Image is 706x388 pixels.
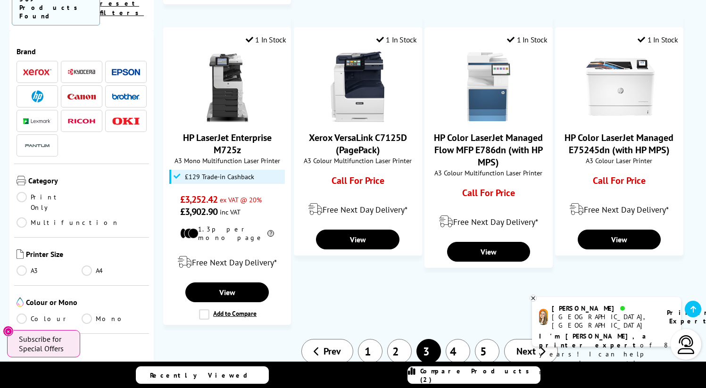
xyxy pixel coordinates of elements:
[19,334,71,353] span: Subscribe for Special Offers
[560,196,678,223] div: modal_delivery
[17,217,119,228] a: Multifunction
[17,192,82,213] a: Print Only
[309,132,407,156] a: Xerox VersaLink C7125D (PagePack)
[183,132,272,156] a: HP LaserJet Enterprise M725z
[180,206,217,218] span: £3,902.90
[23,91,51,102] a: HP
[560,156,678,165] span: A3 Colour Laser Printer
[387,339,412,363] a: 2
[539,332,649,349] b: I'm [PERSON_NAME], a printer expert
[185,173,254,181] span: £129 Trade-in Cashback
[441,187,536,204] div: Call For Price
[180,193,217,206] span: £3,252.42
[453,115,524,124] a: HP Color LaserJet Managed Flow MFP E786dn (with HP MPS)
[552,304,655,313] div: [PERSON_NAME]
[299,156,416,165] span: A3 Colour Multifunction Laser Printer
[447,242,531,262] a: View
[168,249,286,275] div: modal_delivery
[112,93,140,100] img: Brother
[23,118,51,124] img: Lexmark
[407,366,540,384] a: Compare Products (2)
[67,119,96,124] img: Ricoh
[301,339,353,363] a: Prev
[453,51,524,122] img: HP Color LaserJet Managed Flow MFP E786dn (with HP MPS)
[516,345,536,357] span: Next
[32,91,43,102] img: HP
[112,69,140,76] img: Epson
[311,174,405,191] div: Call For Price
[26,297,147,309] span: Colour or Mono
[67,94,96,100] img: Canon
[17,265,82,276] a: A3
[324,345,341,357] span: Prev
[584,115,655,124] a: HP Color LaserJet Managed E75245dn (with HP MPS)
[112,117,140,125] img: OKI
[17,297,24,307] img: Colour or Mono
[67,66,96,78] a: Kyocera
[358,339,382,363] a: 1
[323,115,393,124] a: Xerox VersaLink C7125D (PagePack)
[420,367,540,384] span: Compare Products (2)
[434,132,543,168] a: HP Color LaserJet Managed Flow MFP E786dn (with HP MPS)
[539,309,548,325] img: amy-livechat.png
[112,91,140,102] a: Brother
[67,68,96,75] img: Kyocera
[504,339,558,363] a: Next
[23,140,51,151] img: Pantum
[192,51,263,122] img: HP LaserJet Enterprise M725z
[638,35,678,44] div: 1 In Stock
[17,47,147,56] span: Brand
[220,207,241,216] span: inc VAT
[168,156,286,165] span: A3 Mono Multifunction Laser Printer
[23,66,51,78] a: Xerox
[430,168,547,177] span: A3 Colour Multifunction Laser Printer
[199,309,257,320] label: Add to Compare
[539,332,674,377] p: of 8 years! I can help you choose the right product
[316,230,399,249] a: View
[112,115,140,127] a: OKI
[376,35,417,44] div: 1 In Stock
[136,366,269,384] a: Recently Viewed
[26,249,147,261] span: Printer Size
[430,208,547,235] div: modal_delivery
[192,115,263,124] a: HP LaserJet Enterprise M725z
[67,115,96,127] a: Ricoh
[3,326,14,337] button: Close
[475,339,499,363] a: 5
[112,66,140,78] a: Epson
[578,230,661,249] a: View
[507,35,548,44] div: 1 In Stock
[572,174,666,191] div: Call For Price
[28,176,147,187] span: Category
[552,313,655,330] div: [GEOGRAPHIC_DATA], [GEOGRAPHIC_DATA]
[446,339,470,363] a: 4
[185,282,269,302] a: View
[677,335,696,354] img: user-headset-light.svg
[23,115,51,127] a: Lexmark
[82,265,147,276] a: A4
[23,69,51,75] img: Xerox
[17,314,82,324] a: Colour
[584,51,655,122] img: HP Color LaserJet Managed E75245dn (with HP MPS)
[246,35,286,44] div: 1 In Stock
[82,314,147,324] a: Mono
[33,346,147,358] span: Technology
[67,91,96,102] a: Canon
[565,132,673,156] a: HP Color LaserJet Managed E75245dn (with HP MPS)
[220,195,262,204] span: ex VAT @ 20%
[180,225,274,242] li: 1.3p per mono page
[299,196,416,223] div: modal_delivery
[17,176,26,185] img: Category
[323,51,393,122] img: Xerox VersaLink C7125D (PagePack)
[150,371,257,380] span: Recently Viewed
[17,249,24,259] img: Printer Size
